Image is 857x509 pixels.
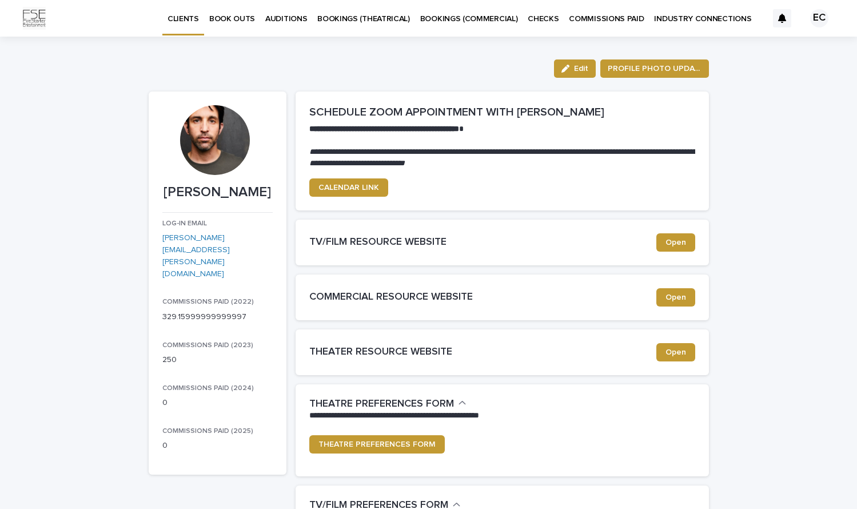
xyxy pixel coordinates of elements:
h2: THEATRE PREFERENCES FORM [309,398,454,411]
p: 329.15999999999997 [162,311,273,323]
button: Edit [554,59,596,78]
p: 250 [162,354,273,366]
a: [PERSON_NAME][EMAIL_ADDRESS][PERSON_NAME][DOMAIN_NAME] [162,234,230,277]
a: Open [656,288,695,307]
span: PROFILE PHOTO UPDATE [608,63,701,74]
img: Km9EesSdRbS9ajqhBzyo [23,7,46,30]
span: LOG-IN EMAIL [162,220,207,227]
a: Open [656,233,695,252]
h2: COMMERCIAL RESOURCE WEBSITE [309,291,656,304]
h2: SCHEDULE ZOOM APPOINTMENT WITH [PERSON_NAME] [309,105,695,119]
span: Open [665,293,686,301]
span: Edit [574,65,588,73]
a: THEATRE PREFERENCES FORM [309,435,445,454]
span: Open [665,238,686,246]
span: COMMISSIONS PAID (2023) [162,342,253,349]
span: COMMISSIONS PAID (2022) [162,299,254,305]
span: COMMISSIONS PAID (2024) [162,385,254,392]
h2: TV/FILM RESOURCE WEBSITE [309,236,656,249]
span: THEATRE PREFERENCES FORM [318,440,436,448]
a: Open [656,343,695,361]
p: 0 [162,440,273,452]
span: CALENDAR LINK [318,184,379,192]
a: CALENDAR LINK [309,178,388,197]
h2: THEATER RESOURCE WEBSITE [309,346,656,359]
p: [PERSON_NAME] [162,184,273,201]
button: PROFILE PHOTO UPDATE [600,59,709,78]
span: Open [665,348,686,356]
div: EC [810,9,828,27]
button: THEATRE PREFERENCES FORM [309,398,467,411]
span: COMMISSIONS PAID (2025) [162,428,253,435]
p: 0 [162,397,273,409]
